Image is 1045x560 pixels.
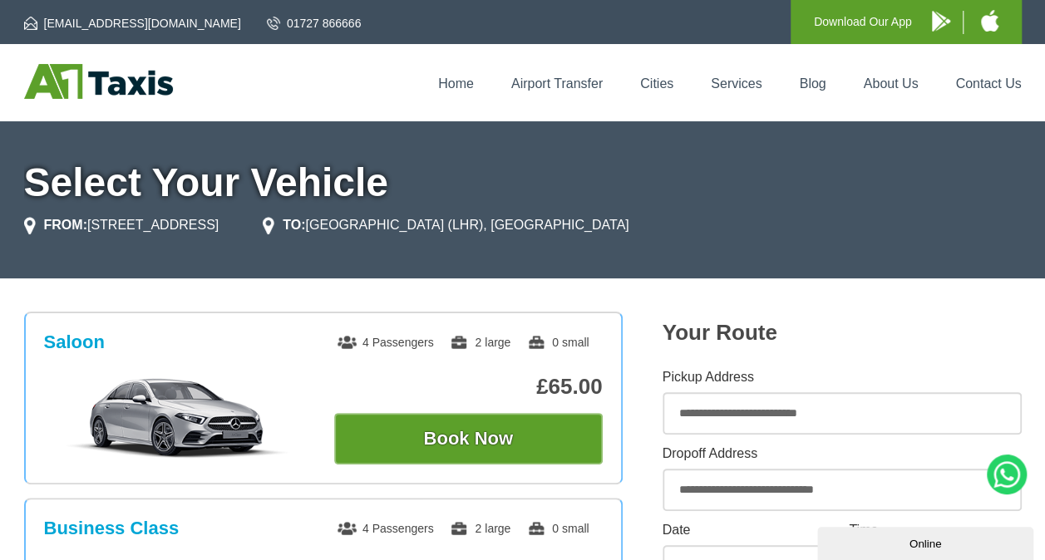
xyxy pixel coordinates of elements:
h3: Business Class [44,518,180,539]
a: Services [711,76,762,91]
span: 0 small [527,522,589,535]
span: 2 large [450,336,510,349]
button: Book Now [334,413,603,464]
img: A1 Taxis St Albans LTD [24,64,173,99]
img: Saloon [52,376,303,459]
a: Home [438,76,474,91]
h3: Saloon [44,332,105,353]
a: 01727 866666 [267,15,362,32]
iframe: chat widget [817,523,1037,560]
h1: Select Your Vehicle [24,163,1022,203]
a: Blog [799,76,826,91]
p: Download Our App [814,12,912,32]
a: [EMAIL_ADDRESS][DOMAIN_NAME] [24,15,241,32]
a: About Us [864,76,919,91]
a: Airport Transfer [511,76,603,91]
img: A1 Taxis Android App [932,11,950,32]
a: Cities [640,76,673,91]
span: 4 Passengers [338,336,434,349]
strong: FROM: [44,218,87,232]
li: [STREET_ADDRESS] [24,215,219,235]
a: Contact Us [955,76,1021,91]
p: £65.00 [334,374,603,400]
h2: Your Route [663,320,1022,346]
label: Dropoff Address [663,447,1022,460]
label: Pickup Address [663,371,1022,384]
li: [GEOGRAPHIC_DATA] (LHR), [GEOGRAPHIC_DATA] [263,215,628,235]
label: Date [663,523,835,537]
span: 0 small [527,336,589,349]
span: 2 large [450,522,510,535]
span: 4 Passengers [338,522,434,535]
img: A1 Taxis iPhone App [981,10,998,32]
strong: TO: [283,218,305,232]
